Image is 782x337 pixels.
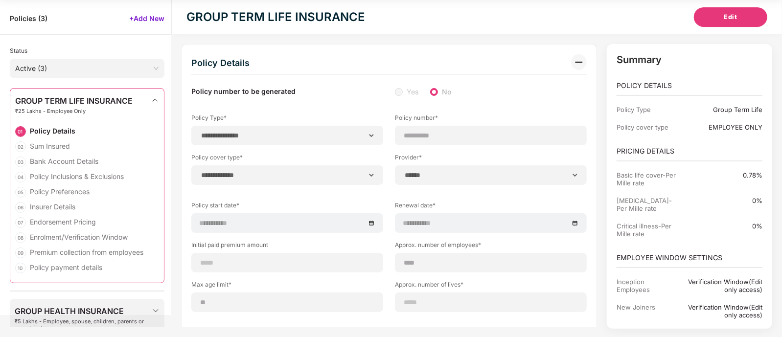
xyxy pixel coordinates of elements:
[395,113,587,126] label: Policy number*
[10,14,47,23] span: Policies ( 3 )
[617,80,762,91] p: POLICY DETAILS
[30,247,143,257] div: Premium collection from employees
[15,202,26,213] div: 06
[677,197,762,204] div: 0%
[15,307,152,315] span: GROUP HEALTH INSURANCE
[677,171,762,179] div: 0.78%
[15,126,26,137] div: 01
[694,7,767,27] button: Edit
[152,307,160,315] img: svg+xml;base64,PHN2ZyBpZD0iRHJvcGRvd24tMzJ4MzIiIHhtbG5zPSJodHRwOi8vd3d3LnczLm9yZy8yMDAwL3N2ZyIgd2...
[15,318,152,331] span: ₹5 Lakhs - Employee, spouse, children, parents or parent-in-laws
[186,8,365,26] div: GROUP TERM LIFE INSURANCE
[191,153,383,165] label: Policy cover type*
[15,187,26,198] div: 05
[30,172,124,181] div: Policy Inclusions & Exclusions
[403,87,422,97] span: Yes
[15,157,26,167] div: 03
[617,54,762,66] p: Summary
[677,278,762,293] div: Verification Window(Edit only access)
[617,278,677,293] div: Inception Employees
[677,123,762,131] div: EMPLOYEE ONLY
[617,146,762,157] p: PRICING DETAILS
[617,252,762,263] p: EMPLOYEE WINDOW SETTINGS
[15,247,26,258] div: 09
[395,153,587,165] label: Provider*
[15,217,26,228] div: 07
[617,303,677,319] div: New Joiners
[30,157,98,166] div: Bank Account Details
[617,197,677,212] div: [MEDICAL_DATA]-Per Mille rate
[677,106,762,113] div: Group Term Life
[617,106,677,113] div: Policy Type
[30,126,75,135] div: Policy Details
[129,14,164,23] span: +Add New
[15,232,26,243] div: 08
[191,54,250,72] div: Policy Details
[617,222,677,238] div: Critical illness-Per Mille rate
[30,232,128,242] div: Enrolment/Verification Window
[15,263,26,273] div: 10
[724,12,737,22] span: Edit
[191,113,383,126] label: Policy Type*
[438,87,456,97] span: No
[395,201,587,213] label: Renewal date*
[677,222,762,230] div: 0%
[677,303,762,319] div: Verification Window(Edit only access)
[617,123,677,131] div: Policy cover type
[30,202,75,211] div: Insurer Details
[15,141,26,152] div: 02
[191,201,383,213] label: Policy start date*
[15,108,133,114] span: ₹25 Lakhs - Employee Only
[15,96,133,105] span: GROUP TERM LIFE INSURANCE
[151,96,159,104] img: svg+xml;base64,PHN2ZyBpZD0iRHJvcGRvd24tMzJ4MzIiIHhtbG5zPSJodHRwOi8vd3d3LnczLm9yZy8yMDAwL3N2ZyIgd2...
[10,47,27,54] span: Status
[617,171,677,187] div: Basic life cover-Per Mille rate
[30,187,90,196] div: Policy Preferences
[191,241,383,253] label: Initial paid premium amount
[395,241,587,253] label: Approx. number of employees*
[191,87,296,97] label: Policy number to be generated
[15,172,26,182] div: 04
[15,61,159,76] span: Active (3)
[30,263,102,272] div: Policy payment details
[191,280,383,292] label: Max age limit*
[30,141,70,151] div: Sum Insured
[571,54,587,70] img: svg+xml;base64,PHN2ZyB3aWR0aD0iMzIiIGhlaWdodD0iMzIiIHZpZXdCb3g9IjAgMCAzMiAzMiIgZmlsbD0ibm9uZSIgeG...
[30,217,96,226] div: Endorsement Pricing
[395,280,587,292] label: Approx. number of lives*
